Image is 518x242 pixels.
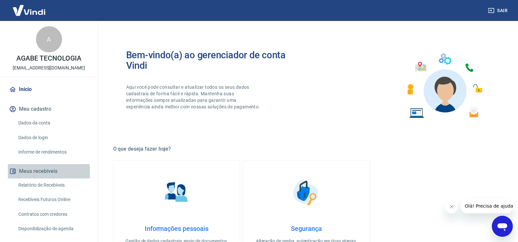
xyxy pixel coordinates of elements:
iframe: Botão para abrir a janela de mensagens [492,216,513,237]
button: Sair [487,5,510,17]
a: Recebíveis Futuros Online [16,193,90,206]
img: Imagem de um avatar masculino com diversos icones exemplificando as funcionalidades do gerenciado... [401,50,487,122]
h2: Bem-vindo(a) ao gerenciador de conta Vindi [126,50,307,71]
a: Dados da conta [16,116,90,130]
p: [EMAIL_ADDRESS][DOMAIN_NAME] [13,65,85,71]
button: Meus recebíveis [8,164,90,178]
div: A [36,26,62,52]
a: Relatório de Recebíveis [16,178,90,192]
h5: O que deseja fazer hoje? [113,146,500,152]
a: Disponibilização de agenda [16,222,90,235]
img: Informações pessoais [160,176,193,209]
p: AGABE TECNOLOGIA [16,55,81,62]
img: Vindi [8,0,50,20]
iframe: Fechar mensagem [445,200,458,213]
h4: Segurança [254,225,359,233]
button: Meu cadastro [8,102,90,116]
iframe: Mensagem da empresa [461,199,513,213]
a: Início [8,82,90,97]
span: Olá! Precisa de ajuda? [4,5,55,10]
h4: Informações pessoais [124,225,229,233]
p: Aqui você pode consultar e atualizar todos os seus dados cadastrais de forma fácil e rápida. Mant... [126,84,261,110]
a: Contratos com credores [16,208,90,221]
a: Dados de login [16,131,90,144]
a: Informe de rendimentos [16,145,90,159]
img: Segurança [290,176,323,209]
